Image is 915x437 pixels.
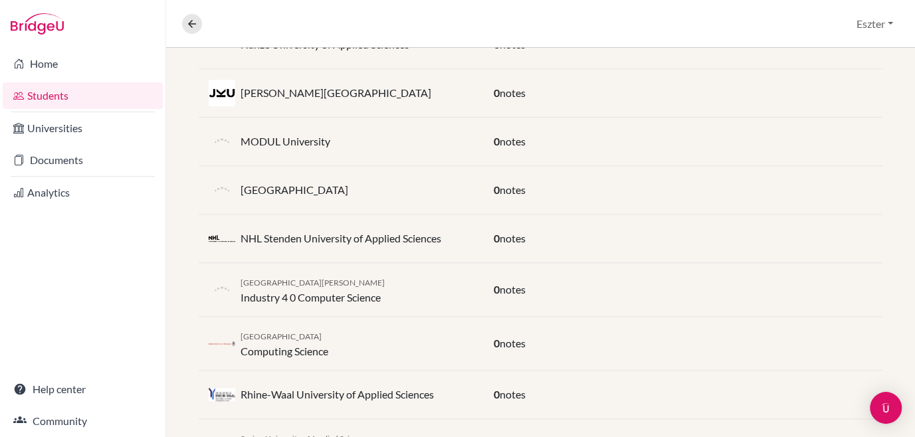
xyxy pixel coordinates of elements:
[209,128,235,155] img: default-university-logo-42dd438d0b49c2174d4c41c49dcd67eec2da6d16b3a2f6d5de70cc347232e317.png
[500,86,526,99] span: notes
[3,179,163,206] a: Analytics
[500,135,526,147] span: notes
[241,182,348,198] p: [GEOGRAPHIC_DATA]
[3,408,163,434] a: Community
[494,337,500,349] span: 0
[494,183,500,196] span: 0
[3,50,163,77] a: Home
[209,388,235,400] img: de_hrw_juqbqe0y.png
[209,234,235,244] img: nl_nhl_nqbm4uum.png
[11,13,64,35] img: Bridge-U
[241,230,441,246] p: NHL Stenden University of Applied Sciences
[3,82,163,109] a: Students
[241,133,330,149] p: MODUL University
[241,387,434,402] p: Rhine-Waal University of Applied Sciences
[494,232,500,244] span: 0
[494,388,500,400] span: 0
[241,274,385,306] div: Industry 4 0 Computer Science
[3,376,163,402] a: Help center
[3,147,163,173] a: Documents
[494,86,500,99] span: 0
[241,85,431,101] p: [PERSON_NAME][GEOGRAPHIC_DATA]
[500,388,526,400] span: notes
[851,11,899,37] button: Eszter
[3,115,163,141] a: Universities
[241,331,322,341] span: [GEOGRAPHIC_DATA]
[500,183,526,196] span: notes
[241,327,328,359] div: Computing Science
[241,278,385,288] span: [GEOGRAPHIC_DATA][PERSON_NAME]
[209,177,235,203] img: default-university-logo-42dd438d0b49c2174d4c41c49dcd67eec2da6d16b3a2f6d5de70cc347232e317.png
[500,232,526,244] span: notes
[500,337,526,349] span: notes
[209,80,235,106] img: at_jku_w8aloi42.png
[209,339,235,349] img: nl_ru_ggvfswc0.png
[870,392,902,424] div: Open Intercom Messenger
[494,135,500,147] span: 0
[209,276,235,303] img: default-university-logo-42dd438d0b49c2174d4c41c49dcd67eec2da6d16b3a2f6d5de70cc347232e317.png
[494,283,500,296] span: 0
[500,283,526,296] span: notes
